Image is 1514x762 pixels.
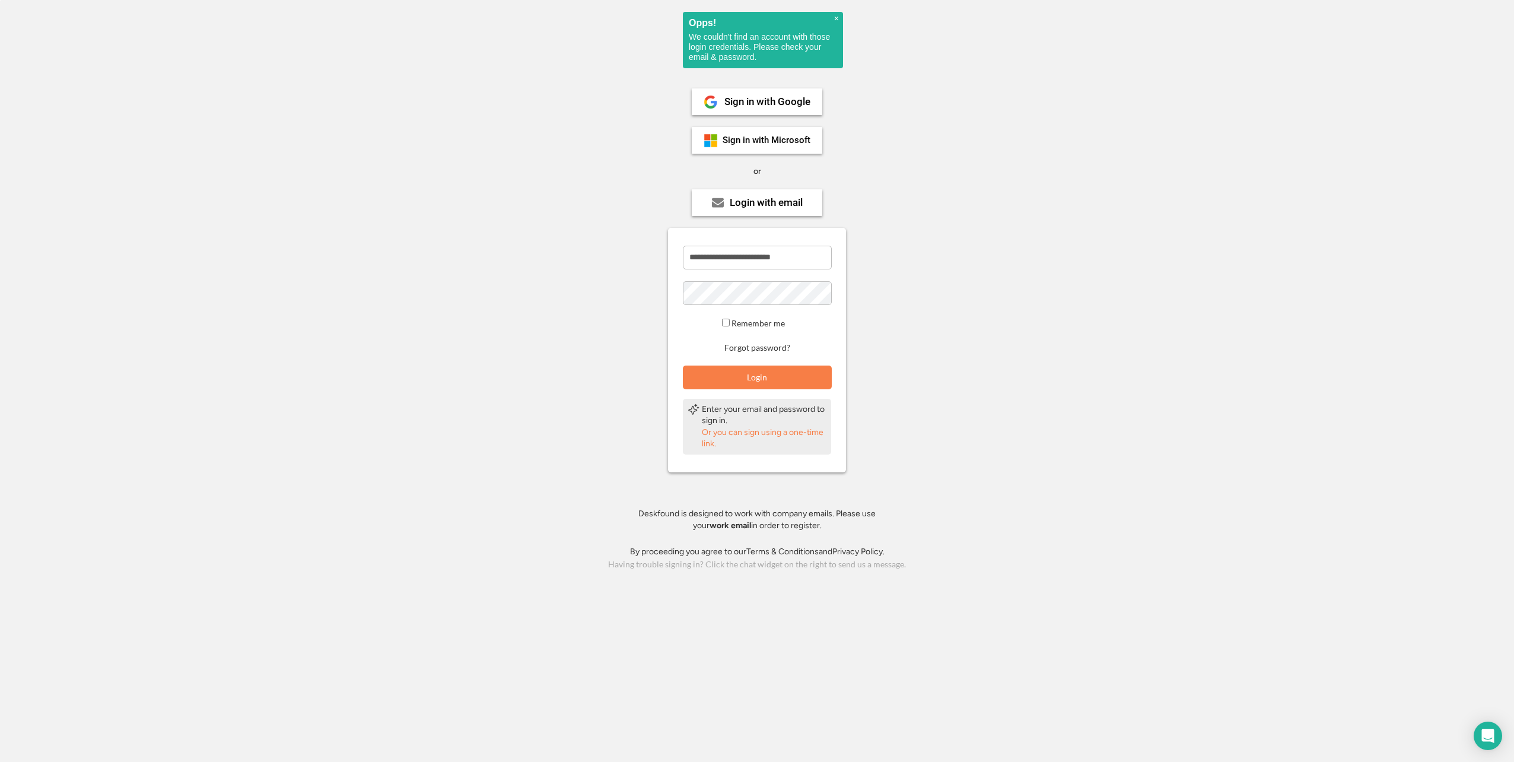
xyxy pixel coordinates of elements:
[624,508,890,531] div: Deskfound is designed to work with company emails. Please use your in order to register.
[731,318,785,328] label: Remember me
[730,198,803,208] div: Login with email
[723,136,810,145] div: Sign in with Microsoft
[832,547,885,557] a: Privacy Policy.
[702,404,826,427] div: Enter your email and password to sign in.
[704,134,718,148] img: ms-symbollockup_mssymbol_19.png
[689,32,837,62] p: We couldn't find an account with those login credentials. Please check your email & password.
[683,366,832,389] button: Login
[723,342,792,354] button: Forgot password?
[834,14,839,24] span: ×
[710,520,751,531] strong: work email
[724,97,810,107] div: Sign in with Google
[1474,722,1502,750] div: Open Intercom Messenger
[689,18,837,28] h2: Opps!
[753,166,761,177] div: or
[746,547,819,557] a: Terms & Conditions
[704,95,718,109] img: 1024px-Google__G__Logo.svg.png
[702,427,826,450] div: Or you can sign using a one-time link.
[630,546,885,558] div: By proceeding you agree to our and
